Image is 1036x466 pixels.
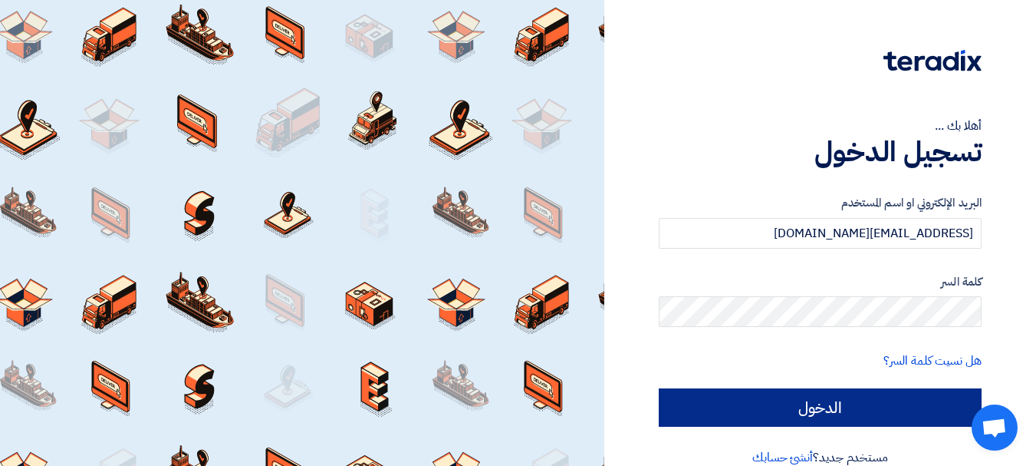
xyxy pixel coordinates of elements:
[659,117,982,135] div: أهلا بك ...
[883,352,982,370] a: هل نسيت كلمة السر؟
[659,218,982,249] input: أدخل بريد العمل الإلكتروني او اسم المستخدم الخاص بك ...
[659,194,982,212] label: البريد الإلكتروني او اسم المستخدم
[659,388,982,427] input: الدخول
[972,405,1018,451] div: دردشة مفتوحة
[659,135,982,169] h1: تسجيل الدخول
[659,273,982,291] label: كلمة السر
[883,50,982,71] img: Teradix logo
